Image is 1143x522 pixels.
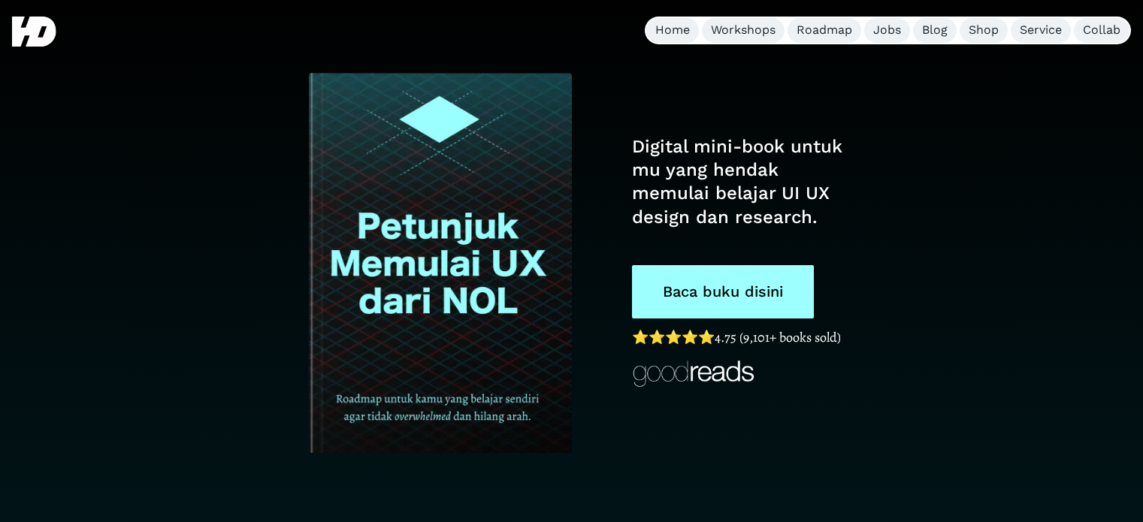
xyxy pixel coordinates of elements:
[960,18,1008,43] a: Shop
[702,18,785,43] a: Workshops
[632,326,849,349] h1: 4.75 (9,101+ books sold)
[632,328,715,346] a: ⭐️⭐️⭐️⭐️⭐️
[922,23,948,38] div: Blog
[873,23,901,38] div: Jobs
[864,18,910,43] a: Jobs
[632,135,849,229] h1: Digital mini-book untuk mu yang hendak memulai belajar UI UX design dan research.
[655,23,690,38] div: Home
[913,18,957,43] a: Blog
[1011,18,1071,43] a: Service
[797,23,852,38] div: Roadmap
[1020,23,1062,38] div: Service
[1074,18,1129,43] a: Collab
[1083,23,1120,38] div: Collab
[788,18,861,43] a: Roadmap
[969,23,999,38] div: Shop
[646,18,699,43] a: Home
[632,265,814,318] a: Baca buku disini
[711,23,776,38] div: Workshops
